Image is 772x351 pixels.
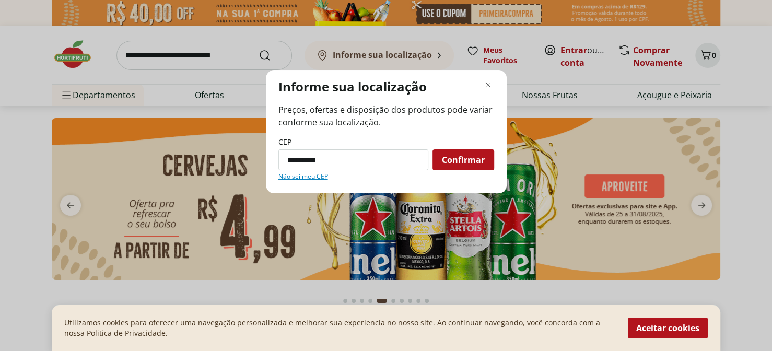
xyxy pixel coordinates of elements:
[278,137,291,147] label: CEP
[278,172,328,181] a: Não sei meu CEP
[442,156,485,164] span: Confirmar
[278,78,427,95] p: Informe sua localização
[628,318,708,338] button: Aceitar cookies
[64,318,615,338] p: Utilizamos cookies para oferecer uma navegação personalizada e melhorar sua experiencia no nosso ...
[278,103,494,128] span: Preços, ofertas e disposição dos produtos pode variar conforme sua localização.
[482,78,494,91] button: Fechar modal de regionalização
[266,70,507,193] div: Modal de regionalização
[432,149,494,170] button: Confirmar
